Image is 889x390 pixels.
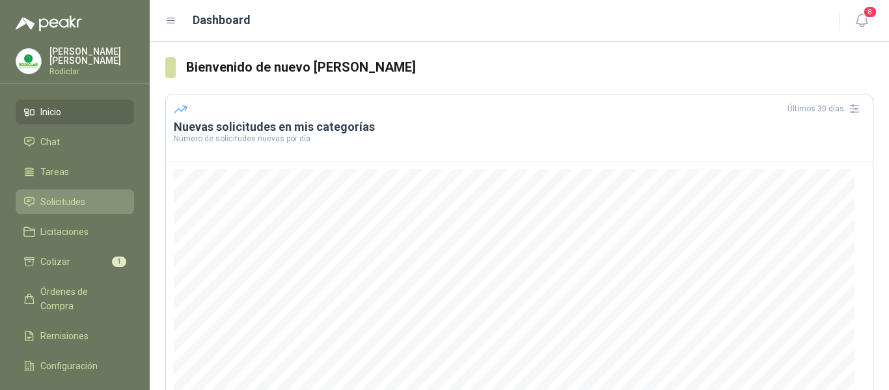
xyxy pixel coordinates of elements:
[787,98,865,119] div: Últimos 30 días
[40,225,89,239] span: Licitaciones
[40,255,70,269] span: Cotizar
[186,57,873,77] h3: Bienvenido de nuevo [PERSON_NAME]
[16,100,134,124] a: Inicio
[16,279,134,318] a: Órdenes de Compra
[40,329,89,343] span: Remisiones
[16,219,134,244] a: Licitaciones
[16,354,134,378] a: Configuración
[112,257,126,267] span: 1
[174,119,865,135] h3: Nuevas solicitudes en mis categorías
[16,249,134,274] a: Cotizar1
[40,165,69,179] span: Tareas
[49,47,134,65] p: [PERSON_NAME] [PERSON_NAME]
[850,9,873,33] button: 8
[40,105,61,119] span: Inicio
[40,195,85,209] span: Solicitudes
[16,49,41,74] img: Company Logo
[49,68,134,76] p: Rodiclar
[40,285,122,313] span: Órdenes de Compra
[174,135,865,143] p: Número de solicitudes nuevas por día
[16,160,134,184] a: Tareas
[16,16,82,31] img: Logo peakr
[16,324,134,348] a: Remisiones
[16,189,134,214] a: Solicitudes
[16,130,134,154] a: Chat
[863,6,877,18] span: 8
[193,11,251,29] h1: Dashboard
[40,135,60,149] span: Chat
[40,359,98,373] span: Configuración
